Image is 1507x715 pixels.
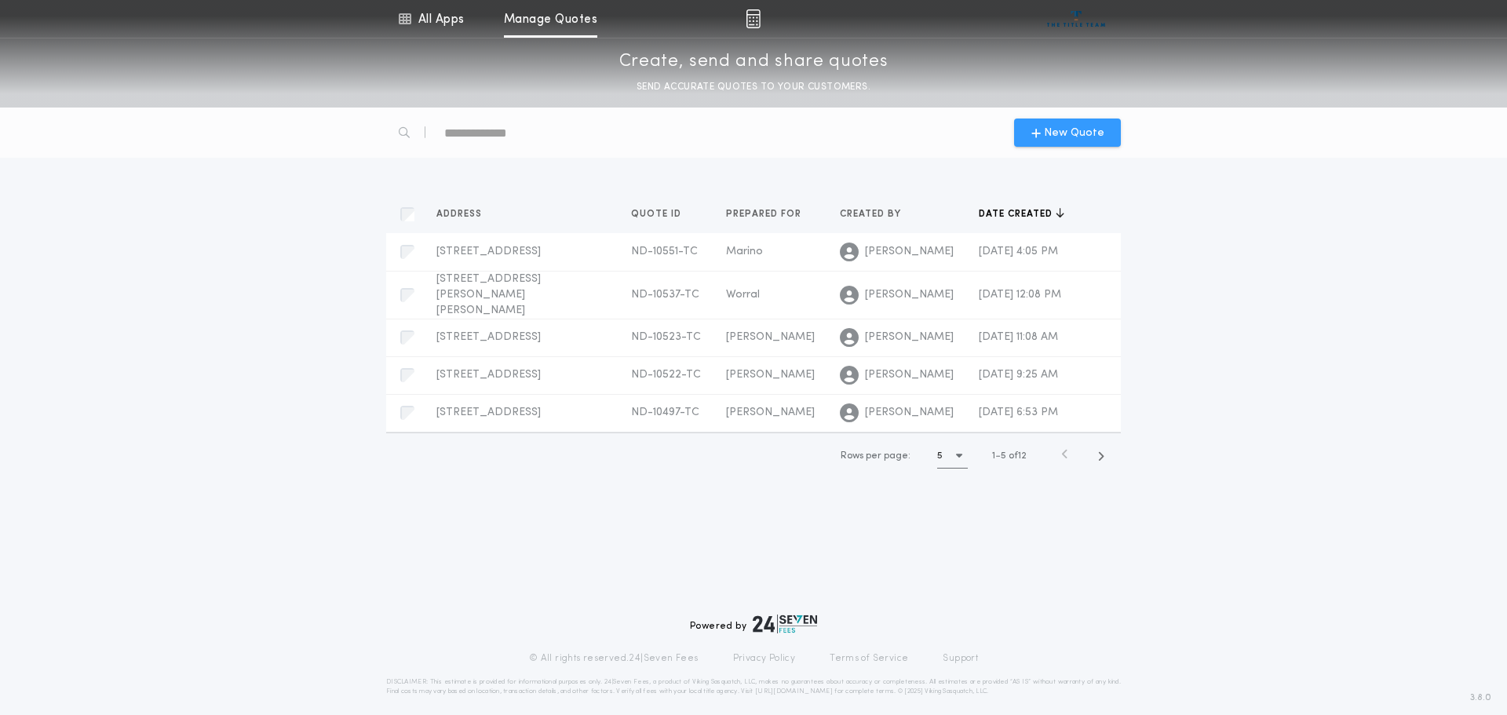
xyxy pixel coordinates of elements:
span: Address [436,208,485,221]
img: img [746,9,761,28]
p: Create, send and share quotes [619,49,889,75]
span: [PERSON_NAME] [865,287,954,303]
button: New Quote [1014,119,1121,147]
span: Worral [726,289,760,301]
span: 5 [1001,451,1006,461]
span: [PERSON_NAME] [726,369,815,381]
span: 3.8.0 [1470,691,1491,705]
span: [DATE] 9:25 AM [979,369,1058,381]
span: [DATE] 4:05 PM [979,246,1058,257]
button: 5 [937,443,968,469]
span: Created by [840,208,904,221]
span: [DATE] 12:08 PM [979,289,1061,301]
span: Quote ID [631,208,684,221]
p: DISCLAIMER: This estimate is provided for informational purposes only. 24|Seven Fees, a product o... [386,677,1121,696]
span: [PERSON_NAME] [726,407,815,418]
button: Date created [979,206,1064,222]
span: Marino [726,246,763,257]
button: Created by [840,206,913,222]
span: Date created [979,208,1056,221]
span: ND-10551-TC [631,246,698,257]
img: vs-icon [1047,11,1106,27]
span: Rows per page: [841,451,910,461]
h1: 5 [937,448,943,464]
span: New Quote [1044,125,1104,141]
span: [STREET_ADDRESS] [436,369,541,381]
p: © All rights reserved. 24|Seven Fees [529,652,699,665]
span: [STREET_ADDRESS] [436,246,541,257]
span: ND-10522-TC [631,369,701,381]
span: [STREET_ADDRESS][PERSON_NAME][PERSON_NAME] [436,273,541,316]
span: of 12 [1009,449,1027,463]
p: SEND ACCURATE QUOTES TO YOUR CUSTOMERS. [637,79,870,95]
span: [PERSON_NAME] [865,244,954,260]
span: [DATE] 6:53 PM [979,407,1058,418]
span: [PERSON_NAME] [865,330,954,345]
a: Terms of Service [830,652,908,665]
span: [PERSON_NAME] [865,367,954,383]
img: logo [753,615,817,633]
button: Address [436,206,494,222]
span: Prepared for [726,208,805,221]
span: ND-10523-TC [631,331,701,343]
span: [STREET_ADDRESS] [436,331,541,343]
button: Quote ID [631,206,693,222]
span: [PERSON_NAME] [865,405,954,421]
span: ND-10497-TC [631,407,699,418]
a: Privacy Policy [733,652,796,665]
a: [URL][DOMAIN_NAME] [755,688,833,695]
span: [DATE] 11:08 AM [979,331,1058,343]
div: Powered by [690,615,817,633]
a: Support [943,652,978,665]
span: ND-10537-TC [631,289,699,301]
span: [STREET_ADDRESS] [436,407,541,418]
span: [PERSON_NAME] [726,331,815,343]
span: 1 [992,451,995,461]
